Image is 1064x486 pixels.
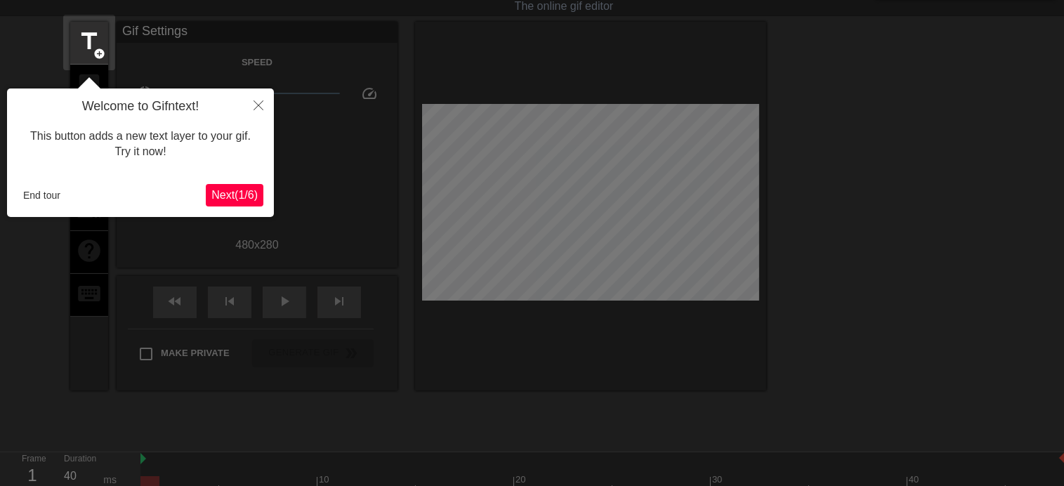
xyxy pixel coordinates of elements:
[18,114,263,174] div: This button adds a new text layer to your gif. Try it now!
[18,185,66,206] button: End tour
[211,189,258,201] span: Next ( 1 / 6 )
[18,99,263,114] h4: Welcome to Gifntext!
[243,88,274,121] button: Close
[206,184,263,206] button: Next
